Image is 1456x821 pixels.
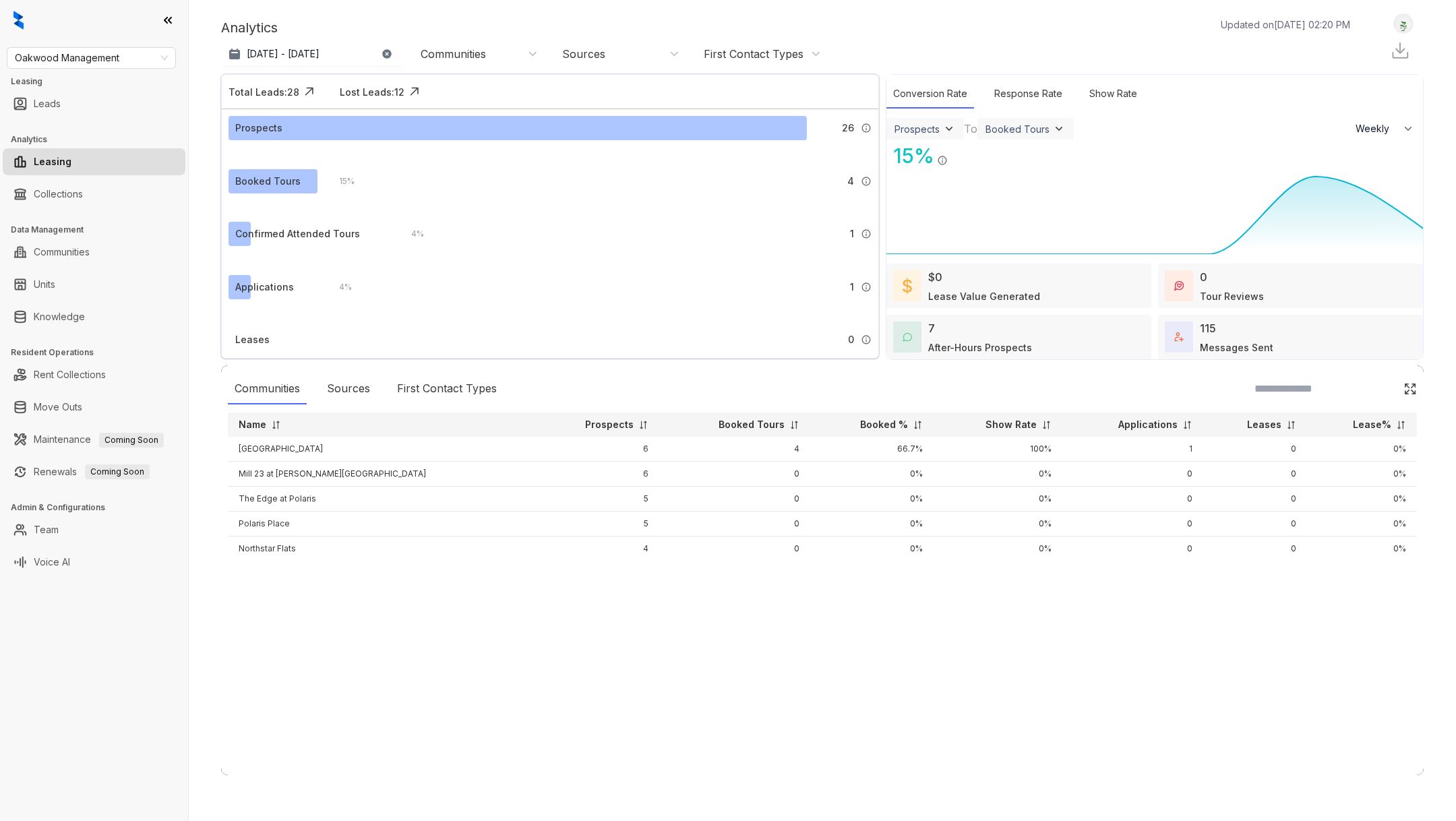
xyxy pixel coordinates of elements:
[659,512,810,537] td: 0
[1307,512,1417,537] td: 0%
[886,141,934,171] div: 15 %
[1307,487,1417,512] td: 0%
[860,418,908,431] p: Booked %
[1247,418,1281,431] p: Leases
[229,85,299,99] div: Total Leads: 28
[11,75,188,88] h3: Leasing
[861,123,872,133] img: Info
[1062,437,1203,462] td: 1
[942,122,956,135] img: ViewFilterArrow
[235,174,301,189] div: Booked Tours
[1200,289,1264,303] div: Tour Reviews
[1200,340,1273,355] div: Messages Sent
[913,420,923,430] img: sorting
[964,121,977,137] div: To
[1286,420,1296,430] img: sorting
[1062,537,1203,561] td: 0
[34,516,59,543] a: Team
[903,278,912,294] img: LeaseValue
[1356,122,1397,135] span: Weekly
[659,487,810,512] td: 0
[1394,17,1413,31] img: UserAvatar
[535,487,659,512] td: 5
[934,462,1062,487] td: 0%
[1403,382,1417,396] img: Click Icon
[3,549,185,576] li: Voice AI
[1052,122,1066,135] img: ViewFilterArrow
[235,121,282,135] div: Prospects
[1083,80,1144,109] div: Show Rate
[1118,418,1178,431] p: Applications
[34,239,90,266] a: Communities
[3,239,185,266] li: Communities
[404,82,425,102] img: Click Icon
[235,280,294,295] div: Applications
[3,148,185,175] li: Leasing
[1203,487,1307,512] td: 0
[1041,420,1052,430] img: sorting
[659,462,810,487] td: 0
[228,373,307,404] div: Communities
[1307,437,1417,462] td: 0%
[934,487,1062,512] td: 0%
[810,512,934,537] td: 0%
[934,537,1062,561] td: 0%
[1307,462,1417,487] td: 0%
[34,303,85,330] a: Knowledge
[659,537,810,561] td: 0
[228,512,535,537] td: Polaris Place
[11,346,188,359] h3: Resident Operations
[562,47,605,61] div: Sources
[228,462,535,487] td: Mill 23 at [PERSON_NAME][GEOGRAPHIC_DATA]
[235,332,270,347] div: Leases
[719,418,785,431] p: Booked Tours
[985,418,1037,431] p: Show Rate
[1200,320,1216,336] div: 115
[34,458,150,485] a: RenewalsComing Soon
[34,361,106,388] a: Rent Collections
[535,512,659,537] td: 5
[1347,117,1423,141] button: Weekly
[221,18,278,38] p: Analytics
[239,418,266,431] p: Name
[659,437,810,462] td: 4
[810,487,934,512] td: 0%
[585,418,634,431] p: Prospects
[1200,269,1207,285] div: 0
[34,148,71,175] a: Leasing
[535,462,659,487] td: 6
[1203,437,1307,462] td: 0
[299,82,320,102] img: Click Icon
[934,512,1062,537] td: 0%
[3,271,185,298] li: Units
[704,47,803,61] div: First Contact Types
[1062,512,1203,537] td: 0
[1062,487,1203,512] td: 0
[1203,512,1307,537] td: 0
[271,420,281,430] img: sorting
[99,433,164,448] span: Coming Soon
[34,271,55,298] a: Units
[326,174,355,189] div: 15 %
[3,394,185,421] li: Move Outs
[1203,462,1307,487] td: 0
[810,462,934,487] td: 0%
[320,373,377,404] div: Sources
[850,226,854,241] span: 1
[861,176,872,187] img: Info
[535,537,659,561] td: 4
[847,174,854,189] span: 4
[928,269,942,285] div: $0
[1390,40,1410,61] img: Download
[903,332,912,342] img: AfterHoursConversations
[11,224,188,236] h3: Data Management
[3,361,185,388] li: Rent Collections
[228,487,535,512] td: The Edge at Polaris
[928,320,935,336] div: 7
[1221,18,1350,32] p: Updated on [DATE] 02:20 PM
[985,123,1050,135] div: Booked Tours
[848,332,854,347] span: 0
[928,340,1032,355] div: After-Hours Prospects
[886,80,974,109] div: Conversion Rate
[1375,383,1387,394] img: SearchIcon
